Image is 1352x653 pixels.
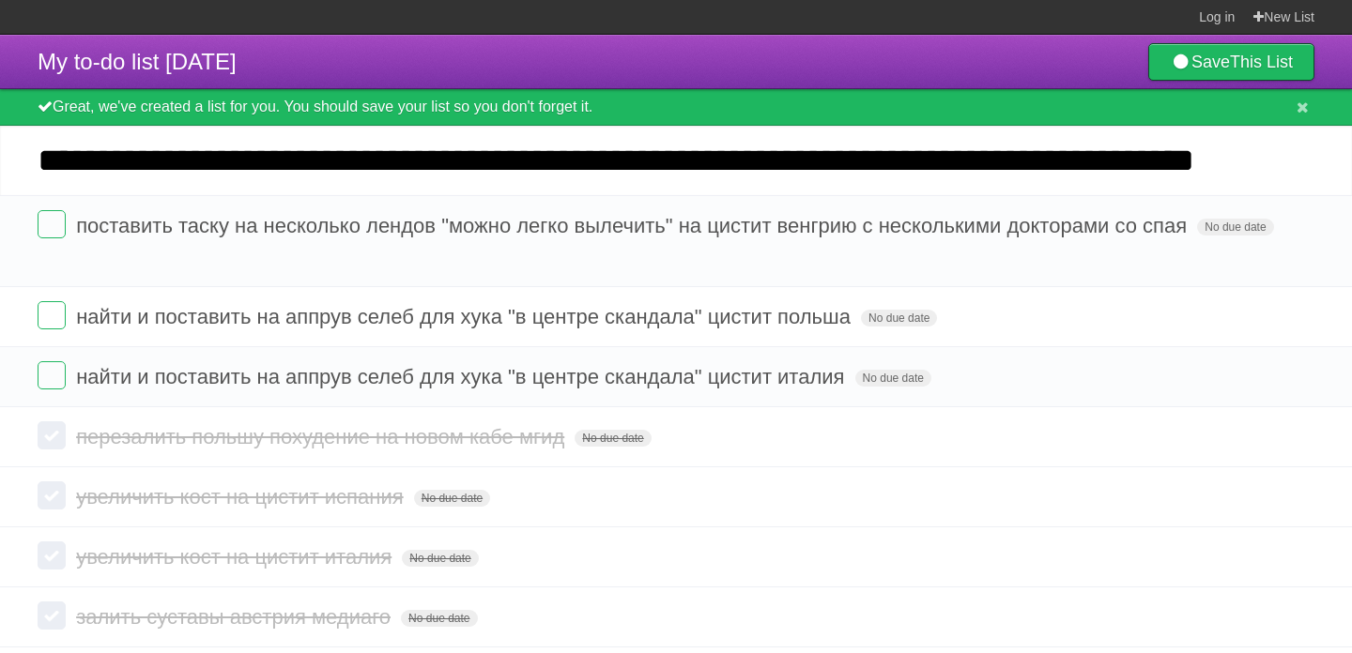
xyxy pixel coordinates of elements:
[401,610,477,627] span: No due date
[38,210,66,238] label: Done
[38,481,66,509] label: Done
[38,361,66,389] label: Done
[38,49,237,74] span: My to-do list [DATE]
[1148,43,1314,81] a: SaveThis List
[1230,53,1293,71] b: This List
[402,550,478,567] span: No due date
[76,485,408,509] span: увеличить кост на цистит испания
[38,601,66,630] label: Done
[861,310,937,326] span: No due date
[1197,219,1273,235] span: No due date
[38,301,66,329] label: Done
[76,365,849,388] span: найти и поставить на аппрув селеб для хука "в центре скандала" цистит италия
[38,541,66,569] label: Done
[76,545,396,569] span: увеличить кост на цистит италия
[575,430,651,447] span: No due date
[76,214,1191,237] span: поставить таску на несколько лендов "можно легко вылечить" на цистит венгрию с несколькими доктор...
[38,421,66,449] label: Done
[76,305,855,328] span: найти и поставить на аппрув селеб для хука "в центре скандала" цистит польша
[76,425,569,448] span: перезалить польшу похудение на новом кабе мгид
[855,370,931,387] span: No due date
[414,490,490,507] span: No due date
[76,605,395,629] span: залить суставы австрия медиаго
